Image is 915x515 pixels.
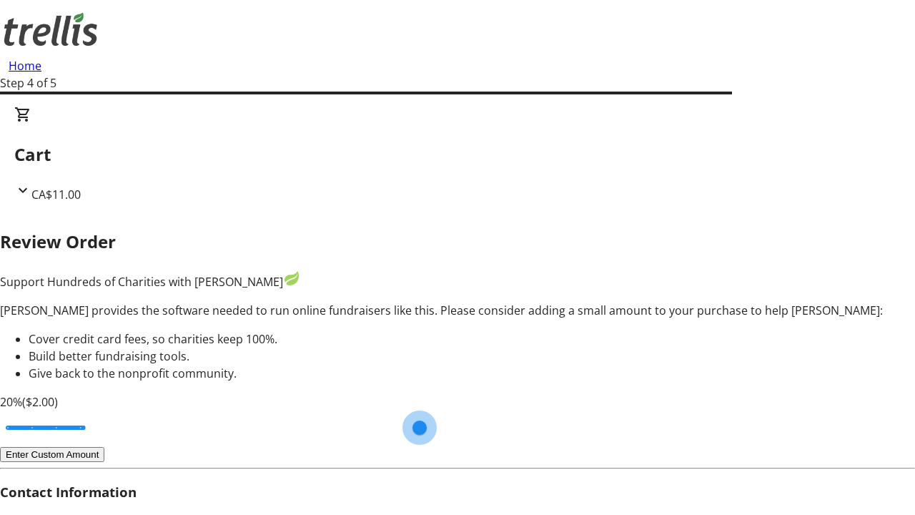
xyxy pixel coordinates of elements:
[14,142,901,167] h2: Cart
[29,348,915,365] li: Build better fundraising tools.
[31,187,81,202] span: CA$11.00
[14,106,901,203] div: CartCA$11.00
[29,365,915,382] li: Give back to the nonprofit community.
[29,330,915,348] li: Cover credit card fees, so charities keep 100%.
